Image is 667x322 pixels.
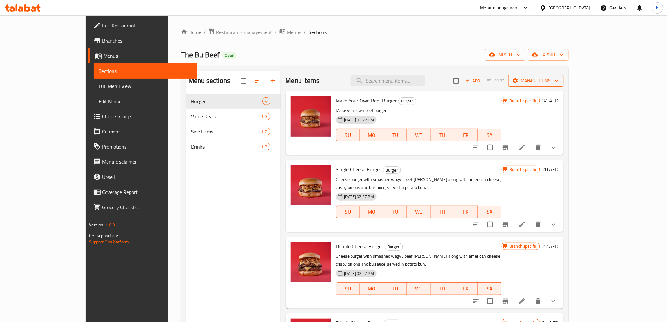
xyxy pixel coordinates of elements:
button: MO [360,206,383,218]
span: Restaurants management [216,28,272,36]
span: Select to update [484,295,497,308]
span: Branches [102,37,192,44]
span: Menus [103,52,192,60]
button: show more [546,217,561,232]
span: SA [480,207,499,216]
a: Menus [88,48,197,63]
div: [GEOGRAPHIC_DATA] [549,4,590,11]
nav: Menu sections [186,91,280,157]
span: Add [464,77,481,85]
img: Single Cheese Burger [291,165,331,205]
span: Sections [99,67,192,75]
button: MO [360,129,383,141]
a: Choice Groups [88,109,197,124]
span: Manage items [513,77,559,85]
span: Full Menu View [99,82,192,90]
p: Cheese burger with smashed wagyu beef [PERSON_NAME] along with american cheese, crispy onions and... [336,252,502,268]
span: Sort sections [250,73,265,88]
span: Edit Menu [99,97,192,105]
button: FR [454,282,478,295]
div: items [262,113,270,120]
button: TH [431,206,454,218]
h6: 20 AED [542,165,559,174]
button: Add [463,76,483,86]
button: delete [531,217,546,232]
span: TH [433,207,452,216]
a: Upsell [88,169,197,184]
span: 1.0.0 [106,221,115,229]
a: Edit Restaurant [88,18,197,33]
button: delete [531,140,546,155]
button: FR [454,129,478,141]
button: MO [360,282,383,295]
span: FR [457,207,475,216]
span: FR [457,284,475,293]
span: Menu disclaimer [102,158,192,166]
button: WE [407,129,431,141]
span: Coupons [102,128,192,135]
a: Coverage Report [88,184,197,200]
div: items [262,143,270,150]
button: WE [407,282,431,295]
svg: Show Choices [550,297,557,305]
span: SU [339,207,357,216]
div: Side Items [191,128,262,135]
button: Branch-specific-item [498,140,513,155]
div: Side Items2 [186,124,280,139]
a: Full Menu View [94,79,197,94]
div: Open [222,52,237,59]
button: SU [336,206,360,218]
button: SA [478,282,502,295]
button: TU [383,282,407,295]
span: Drinks [191,143,262,150]
button: delete [531,294,546,309]
span: Burger [399,97,416,105]
a: Menu disclaimer [88,154,197,169]
span: Burger [191,97,262,105]
span: WE [409,284,428,293]
span: Value Deals [191,113,262,120]
span: Sections [309,28,327,36]
span: export [533,51,564,59]
a: Edit menu item [518,144,526,151]
span: SU [339,131,357,140]
img: Make Your Own Beef Burger [291,96,331,137]
a: Edit Menu [94,94,197,109]
span: Select all sections [237,74,250,87]
button: show more [546,294,561,309]
span: [DATE] 02:27 PM [342,117,377,123]
button: show more [546,140,561,155]
span: Double Cheese Burger [336,242,384,251]
li: / [204,28,206,36]
button: export [528,49,569,61]
span: Get support on: [89,231,118,240]
p: Cheese burger with smashed wagyu beef [PERSON_NAME] along with american cheese, crispy onions and... [336,176,502,191]
span: Promotions [102,143,192,150]
span: Coverage Report [102,188,192,196]
a: Grocery Checklist [88,200,197,215]
h2: Menu sections [188,76,230,85]
svg: Show Choices [550,221,557,228]
button: sort-choices [468,217,484,232]
span: 2 [263,129,270,135]
span: SU [339,284,357,293]
button: TH [431,282,454,295]
span: Branch specific [507,167,539,173]
h6: 22 AED [542,242,559,251]
span: TH [433,131,452,140]
span: The Bu Beef [181,48,220,62]
button: TH [431,129,454,141]
span: FR [457,131,475,140]
h2: Menu items [286,76,320,85]
button: Branch-specific-item [498,217,513,232]
span: SA [480,131,499,140]
img: Double Cheese Burger [291,242,331,282]
p: Make your own beef burger [336,107,502,114]
span: TH [433,284,452,293]
button: TU [383,129,407,141]
h6: 34 AED [542,96,559,105]
li: / [304,28,306,36]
